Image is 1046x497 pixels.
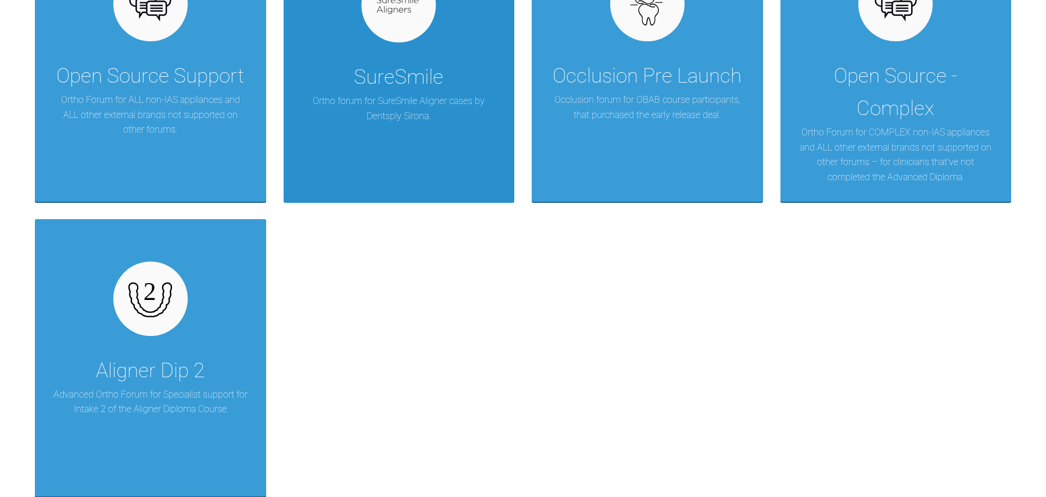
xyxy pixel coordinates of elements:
[354,61,443,94] div: SureSmile
[798,60,994,125] div: Open Source - Complex
[56,60,244,92] div: Open Source Support
[96,355,205,387] div: Aligner Dip 2
[301,94,497,123] p: Ortho forum for SureSmile Aligner cases by Dentsply Sirona.
[549,92,746,122] p: Occlusion forum for OBAB course participants, that purchased the early release deal.
[553,60,741,92] div: Occlusion Pre Launch
[35,219,266,496] a: Aligner Dip 2Advanced Ortho Forum for Specialist support for Intake 2 of the Aligner Diploma Course
[128,276,173,321] img: aligner-diploma-2.b6fe054d.svg
[798,125,994,184] p: Ortho Forum for COMPLEX non-IAS appliances and ALL other external brands not supported on other f...
[52,387,249,417] p: Advanced Ortho Forum for Specialist support for Intake 2 of the Aligner Diploma Course
[52,92,249,137] p: Ortho Forum for ALL non-IAS appliances and ALL other external brands not supported on other forums.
